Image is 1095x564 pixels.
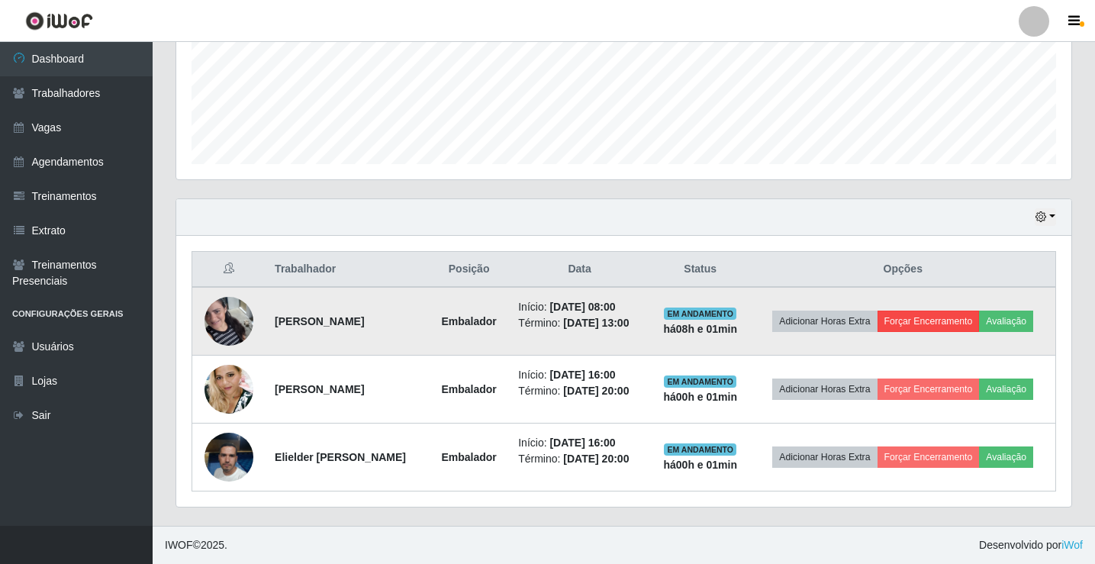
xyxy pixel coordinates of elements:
[266,252,429,288] th: Trabalhador
[518,315,641,331] li: Término:
[441,383,496,395] strong: Embalador
[650,252,751,288] th: Status
[275,383,364,395] strong: [PERSON_NAME]
[563,453,629,465] time: [DATE] 20:00
[663,391,737,403] strong: há 00 h e 01 min
[979,446,1033,468] button: Avaliação
[205,278,253,365] img: 1747411787126.jpeg
[772,446,877,468] button: Adicionar Horas Extra
[518,435,641,451] li: Início:
[441,315,496,327] strong: Embalador
[549,369,615,381] time: [DATE] 16:00
[878,311,980,332] button: Forçar Encerramento
[429,252,509,288] th: Posição
[205,414,253,501] img: 1745009989662.jpeg
[772,379,877,400] button: Adicionar Horas Extra
[25,11,93,31] img: CoreUI Logo
[878,446,980,468] button: Forçar Encerramento
[772,311,877,332] button: Adicionar Horas Extra
[563,317,629,329] time: [DATE] 13:00
[549,437,615,449] time: [DATE] 16:00
[275,315,364,327] strong: [PERSON_NAME]
[509,252,650,288] th: Data
[664,443,736,456] span: EM ANDAMENTO
[518,383,641,399] li: Término:
[664,375,736,388] span: EM ANDAMENTO
[1061,539,1083,551] a: iWof
[878,379,980,400] button: Forçar Encerramento
[518,451,641,467] li: Término:
[979,537,1083,553] span: Desenvolvido por
[663,459,737,471] strong: há 00 h e 01 min
[205,356,253,423] img: 1729892511965.jpeg
[979,311,1033,332] button: Avaliação
[751,252,1056,288] th: Opções
[979,379,1033,400] button: Avaliação
[441,451,496,463] strong: Embalador
[664,308,736,320] span: EM ANDAMENTO
[518,367,641,383] li: Início:
[165,539,193,551] span: IWOF
[165,537,227,553] span: © 2025 .
[563,385,629,397] time: [DATE] 20:00
[663,323,737,335] strong: há 08 h e 01 min
[275,451,406,463] strong: Elielder [PERSON_NAME]
[549,301,615,313] time: [DATE] 08:00
[518,299,641,315] li: Início:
